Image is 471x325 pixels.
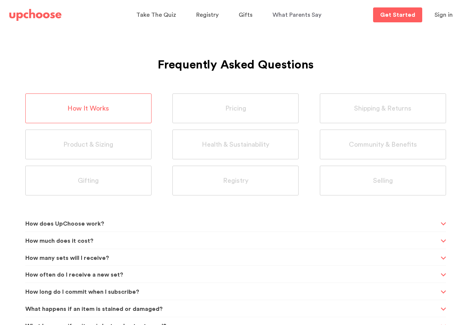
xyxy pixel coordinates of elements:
[239,12,252,18] span: Gifts
[202,140,269,149] span: Health & Sustainability
[25,300,439,318] span: What happens if an item is stained or damaged?
[273,12,321,18] span: What Parents Say
[9,9,61,21] img: UpChoose
[25,39,446,74] h1: Frequently Asked Questions
[225,104,246,113] span: Pricing
[223,176,248,185] span: Registry
[25,215,439,233] span: How does UpChoose work?
[78,176,99,185] span: Gifting
[196,8,221,22] a: Registry
[425,7,462,22] button: Sign in
[373,7,422,22] a: Get Started
[25,249,439,267] span: How many sets will I receive?
[25,232,439,250] span: How much does it cost?
[239,8,255,22] a: Gifts
[9,7,61,23] a: UpChoose
[349,140,417,149] span: Community & Benefits
[373,176,393,185] span: Selling
[25,283,439,301] span: How long do I commit when I subscribe?
[136,12,176,18] span: Take The Quiz
[354,104,411,113] span: Shipping & Returns
[67,104,109,113] span: How It Works
[25,266,439,284] span: How often do I receive a new set?
[273,8,324,22] a: What Parents Say
[380,12,415,18] p: Get Started
[63,140,113,149] span: Product & Sizing
[136,8,178,22] a: Take The Quiz
[196,12,219,18] span: Registry
[435,12,453,18] span: Sign in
